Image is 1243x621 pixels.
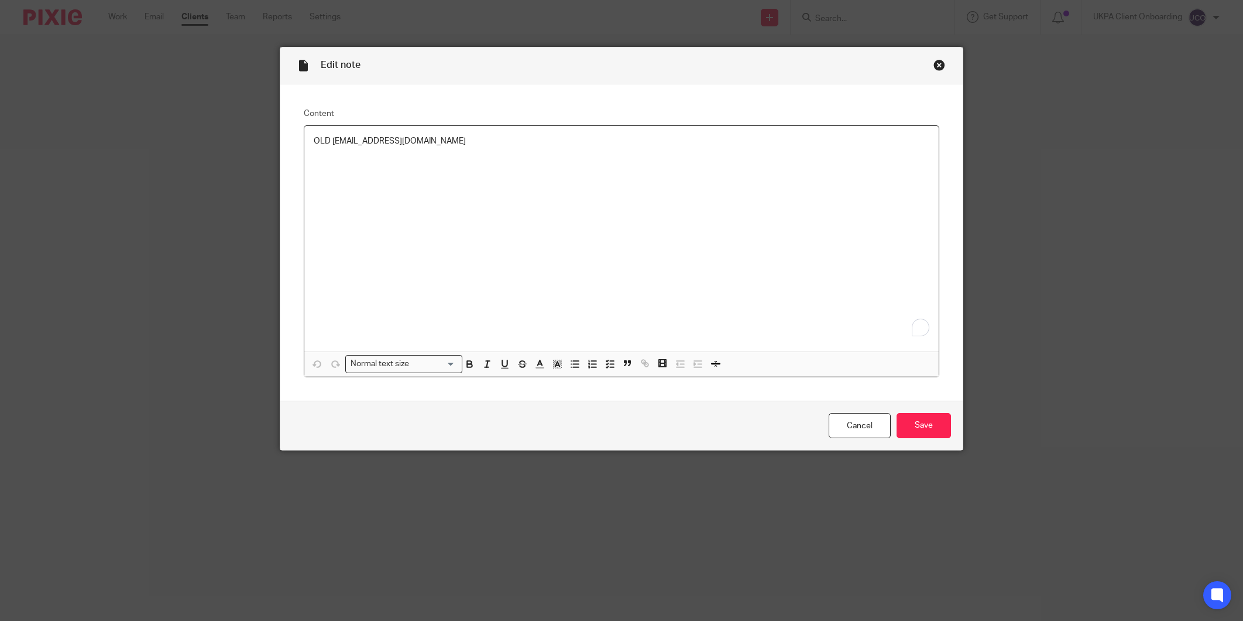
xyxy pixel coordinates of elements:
[321,60,360,70] span: Edit note
[348,358,412,370] span: Normal text size
[304,108,939,120] label: Content
[314,135,929,147] p: OLD [EMAIL_ADDRESS][DOMAIN_NAME]
[829,413,891,438] a: Cancel
[933,59,945,71] div: Close this dialog window
[345,355,462,373] div: Search for option
[413,358,455,370] input: Search for option
[304,126,939,352] div: To enrich screen reader interactions, please activate Accessibility in Grammarly extension settings
[897,413,951,438] input: Save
